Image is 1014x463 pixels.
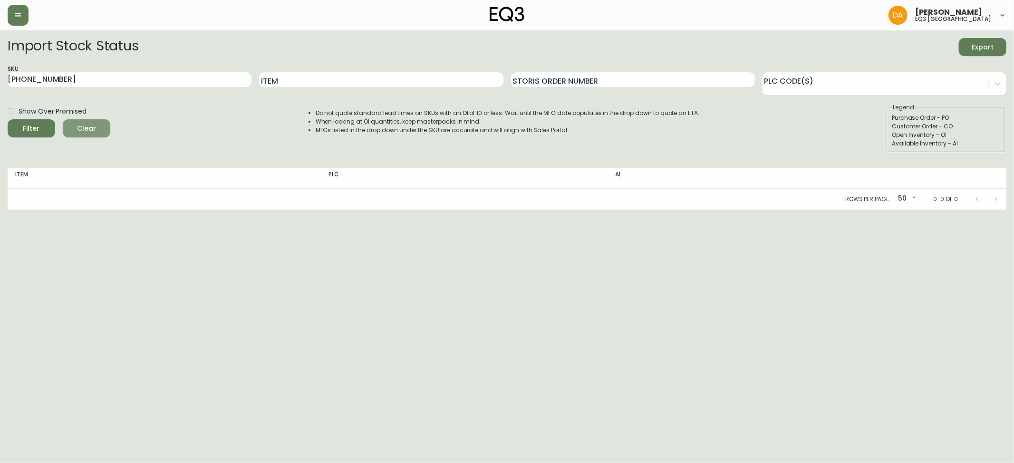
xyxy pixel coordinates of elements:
[892,122,1000,131] div: Customer Order - CO
[892,114,1000,122] div: Purchase Order - PO
[608,168,836,189] th: AI
[892,103,915,112] legend: Legend
[19,106,87,116] span: Show Over Promised
[490,7,525,22] img: logo
[888,6,908,25] img: dd1a7e8db21a0ac8adbf82b84ca05374
[8,38,138,56] h2: Import Stock Status
[845,195,890,203] p: Rows per page:
[8,168,321,189] th: Item
[8,119,55,137] button: Filter
[892,131,1000,139] div: Open Inventory - OI
[892,139,1000,148] div: Available Inventory - AI
[63,119,110,137] button: Clear
[70,123,103,135] span: Clear
[316,109,700,117] li: Do not quote standard lead times on SKUs with an OI of 10 or less. Wait until the MFG date popula...
[23,123,40,135] div: Filter
[959,38,1006,56] button: Export
[321,168,608,189] th: PLC
[316,117,700,126] li: When looking at OI quantities, keep masterpacks in mind.
[966,41,999,53] span: Export
[915,9,982,16] span: [PERSON_NAME]
[915,16,991,22] h5: eq3 [GEOGRAPHIC_DATA]
[933,195,958,203] p: 0-0 of 0
[894,191,918,207] div: 50
[316,126,700,135] li: MFGs listed in the drop down under the SKU are accurate and will align with Sales Portal.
